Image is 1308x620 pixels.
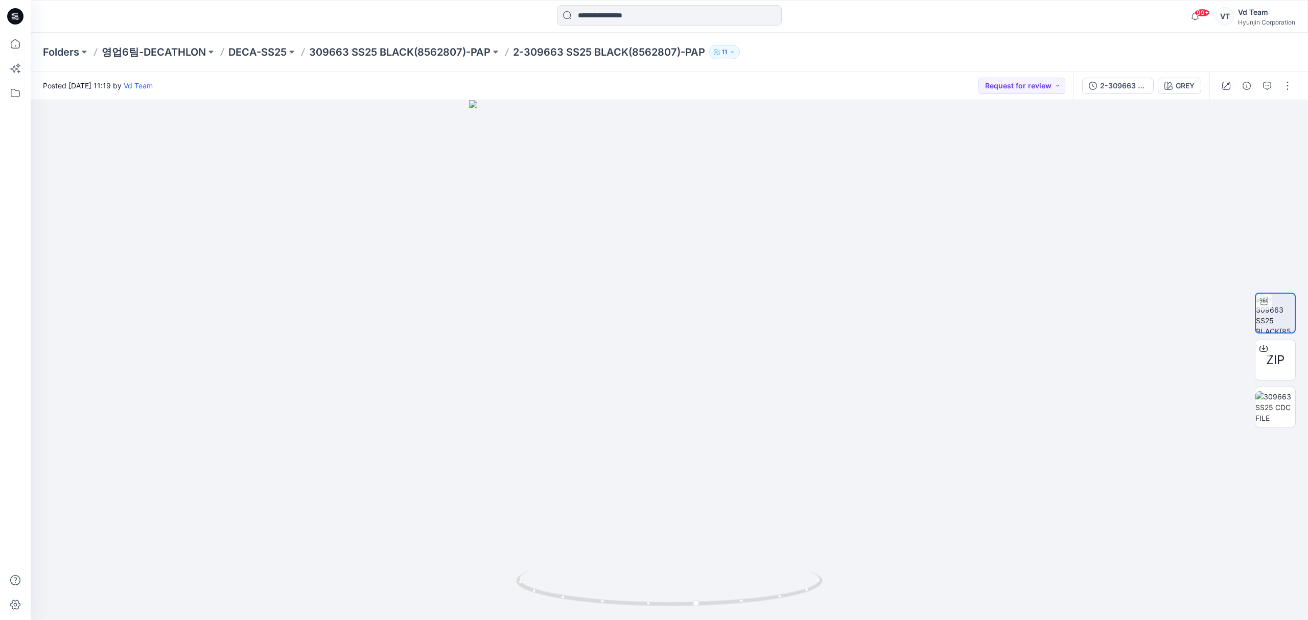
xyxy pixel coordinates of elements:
[43,80,153,91] span: Posted [DATE] 11:19 by
[309,45,491,59] a: 309663 SS25 BLACK(8562807)-PAP
[722,46,727,58] p: 11
[228,45,287,59] a: DECA-SS25
[1158,78,1201,94] button: GREY
[102,45,206,59] a: 영업6팀-DECATHLON
[1100,80,1147,91] div: 2-309663 SS25 BLACK(8562807)-PAP
[1239,78,1255,94] button: Details
[1082,78,1154,94] button: 2-309663 SS25 BLACK(8562807)-PAP
[709,45,740,59] button: 11
[1238,6,1295,18] div: Vd Team
[1216,7,1234,26] div: VT
[1195,9,1210,17] span: 99+
[1238,18,1295,26] div: Hyunjin Corporation
[1176,80,1195,91] div: GREY
[513,45,705,59] p: 2-309663 SS25 BLACK(8562807)-PAP
[43,45,79,59] a: Folders
[1255,391,1295,423] img: 309663 SS25 CDC FILE
[124,81,153,90] a: Vd Team
[1266,351,1284,369] span: ZIP
[1256,294,1295,332] img: 2-309663 SS25 BLACK(8562807)-PAP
